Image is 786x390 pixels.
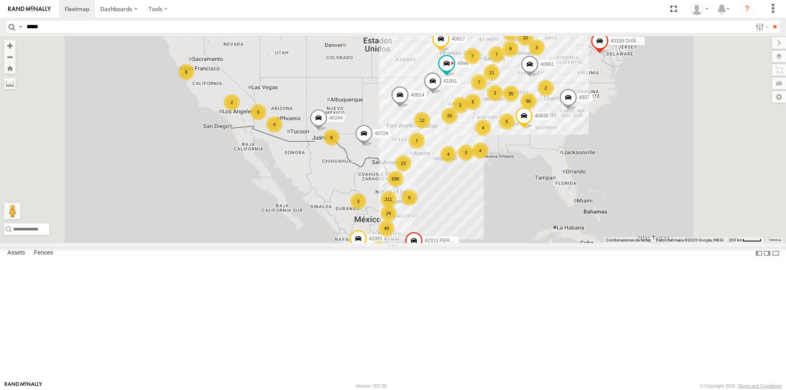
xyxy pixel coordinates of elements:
[738,383,781,388] a: Terms and Conditions
[483,64,500,81] div: 11
[441,108,458,124] div: 26
[356,383,387,388] div: Version: 307.00
[4,203,20,219] button: Arrastra al hombrecito al mapa para abrir Street View
[178,64,194,80] div: 6
[520,93,537,109] div: 56
[475,119,491,136] div: 4
[464,48,481,64] div: 7
[772,247,780,259] label: Hide Summary Table
[540,61,554,67] span: 40961
[369,236,382,241] span: 42391
[395,155,411,171] div: 13
[499,113,515,130] div: 5
[656,238,724,242] span: Datos del mapa ©2025 Google, INEGI
[452,36,465,42] span: 40817
[17,21,24,33] label: Search Query
[729,238,743,242] span: 200 km
[443,78,457,84] span: 41001
[380,191,397,207] div: 211
[409,133,425,149] div: 7
[579,95,590,100] span: 4907
[700,383,781,388] div: © Copyright 2025 -
[375,131,388,136] span: 40724
[535,113,548,119] span: 40638
[3,248,29,259] label: Assets
[488,46,505,63] div: 7
[529,39,545,56] div: 3
[465,94,481,110] div: 5
[380,205,397,221] div: 24
[610,38,646,44] span: 40335 DAÑADO
[4,78,16,89] label: Measure
[411,92,424,98] span: 40814
[752,21,770,33] label: Search Filter Options
[5,382,42,390] a: Visit our Website
[414,112,430,128] div: 12
[452,97,468,113] div: 2
[457,61,468,66] span: 4994
[224,94,240,110] div: 2
[250,104,267,120] div: 5
[741,2,754,16] i: ?
[458,144,474,161] div: 3
[440,146,456,162] div: 4
[8,6,51,12] img: rand-logo.svg
[387,171,404,187] div: 590
[487,85,503,101] div: 3
[350,193,366,210] div: 3
[266,116,282,133] div: 4
[726,237,764,243] button: Escala del mapa: 200 km por 42 píxeles
[401,189,418,206] div: 5
[472,142,488,159] div: 4
[323,129,340,146] div: 6
[688,3,711,15] div: Miguel Cantu
[503,86,519,102] div: 35
[772,91,786,103] label: Map Settings
[755,247,763,259] label: Dock Summary Table to the Left
[378,220,395,237] div: 49
[370,241,386,257] div: 158
[425,238,462,243] span: 42313 PERDIDO
[538,80,554,96] div: 2
[502,41,519,57] div: 8
[4,40,16,51] button: Zoom in
[517,29,533,46] div: 10
[30,248,57,259] label: Fences
[471,74,487,90] div: 7
[768,238,781,241] a: Términos (se abre en una nueva pestaña)
[4,63,16,74] button: Zoom Home
[329,115,343,121] span: 40244
[763,247,771,259] label: Dock Summary Table to the Right
[606,237,651,243] button: Combinaciones de teclas
[4,51,16,63] button: Zoom out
